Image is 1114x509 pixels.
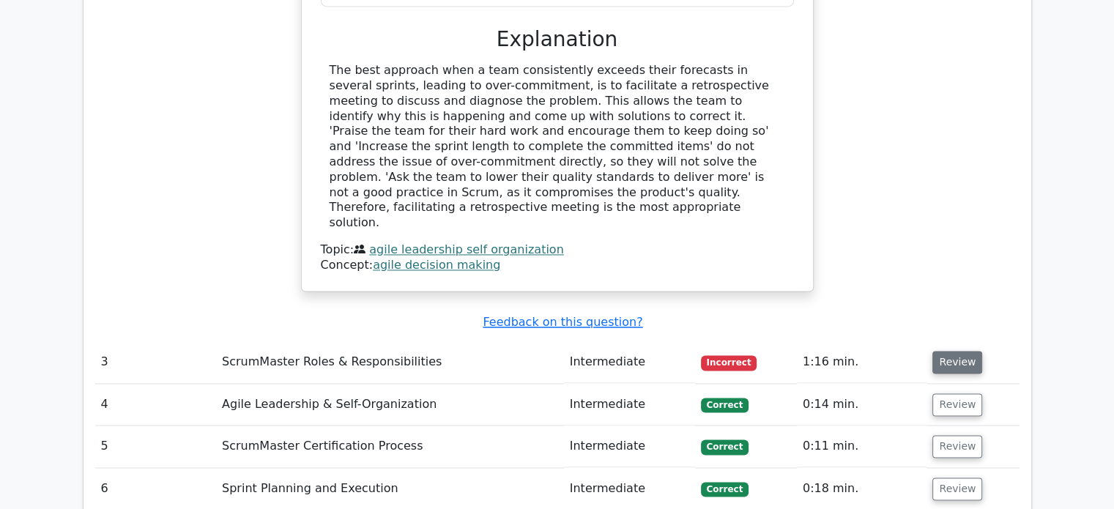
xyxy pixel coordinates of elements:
td: 0:11 min. [797,426,927,467]
div: Topic: [321,242,794,258]
div: Concept: [321,258,794,273]
td: Agile Leadership & Self-Organization [216,384,564,426]
a: agile leadership self organization [369,242,563,256]
button: Review [932,478,982,500]
span: Correct [701,482,749,497]
td: 3 [95,341,217,383]
button: Review [932,393,982,416]
td: 4 [95,384,217,426]
td: 0:14 min. [797,384,927,426]
a: Feedback on this question? [483,315,642,329]
span: Correct [701,439,749,454]
button: Review [932,435,982,458]
td: Intermediate [564,384,695,426]
td: ScrumMaster Roles & Responsibilities [216,341,564,383]
span: Correct [701,398,749,412]
button: Review [932,351,982,374]
td: Intermediate [564,426,695,467]
h3: Explanation [330,27,785,52]
td: ScrumMaster Certification Process [216,426,564,467]
td: Intermediate [564,341,695,383]
a: agile decision making [373,258,500,272]
td: 1:16 min. [797,341,927,383]
span: Incorrect [701,355,757,370]
td: 5 [95,426,217,467]
div: The best approach when a team consistently exceeds their forecasts in several sprints, leading to... [330,63,785,231]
